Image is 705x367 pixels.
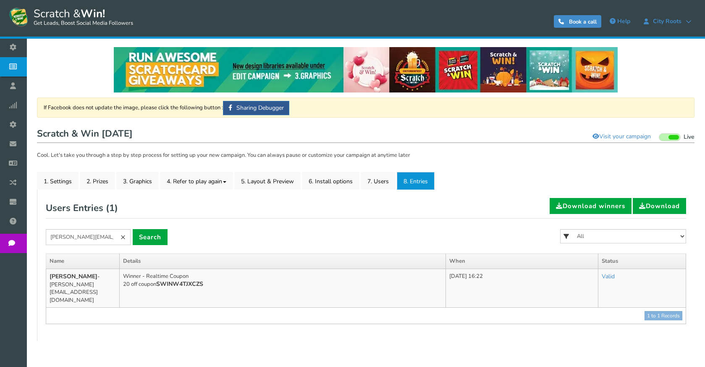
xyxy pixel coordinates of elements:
[116,172,159,190] a: 3. Graphics
[446,269,598,308] td: [DATE] 16:22
[37,98,695,118] div: If Facebook does not update the image, please click the following button :
[81,6,105,21] strong: Win!
[569,18,597,26] span: Book a call
[46,269,120,308] td: - [PERSON_NAME][EMAIL_ADDRESS][DOMAIN_NAME]
[550,198,632,214] a: Download winners
[223,101,289,115] a: Sharing Debugger
[446,254,598,269] th: When
[37,126,695,143] h1: Scratch & Win [DATE]
[633,198,686,214] a: Download
[361,172,396,190] a: 7. Users
[46,198,118,218] h2: Users Entries ( )
[80,172,115,190] a: 2. Prizes
[649,18,686,25] span: City Roots
[8,6,133,27] a: Scratch &Win! Get Leads, Boost Social Media Followers
[684,133,695,141] span: Live
[602,272,615,280] a: Valid
[8,6,29,27] img: Scratch and Win
[133,229,168,245] a: Search
[156,280,203,288] b: SWINW4TJXCZS
[234,172,301,190] a: 5. Layout & Preview
[29,6,133,27] span: Scratch &
[670,332,705,367] iframe: LiveChat chat widget
[115,229,131,245] a: ×
[397,172,435,190] a: 8. Entries
[109,202,115,214] span: 1
[302,172,359,190] a: 6. Install options
[617,17,630,25] span: Help
[554,15,601,28] a: Book a call
[605,15,634,28] a: Help
[34,20,133,27] small: Get Leads, Boost Social Media Followers
[37,151,695,160] p: Cool. Let's take you through a step by step process for setting up your new campaign. You can alw...
[114,47,618,92] img: festival-poster-2020.webp
[50,272,97,280] b: [PERSON_NAME]
[46,229,131,245] input: Search by name or email
[160,172,233,190] a: 4. Refer to play again
[598,254,686,269] th: Status
[587,129,656,144] a: Visit your campaign
[37,172,79,190] a: 1. Settings
[120,269,446,308] td: Winner - Realtime Coupon 20 off coupon
[120,254,446,269] th: Details
[46,254,120,269] th: Name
